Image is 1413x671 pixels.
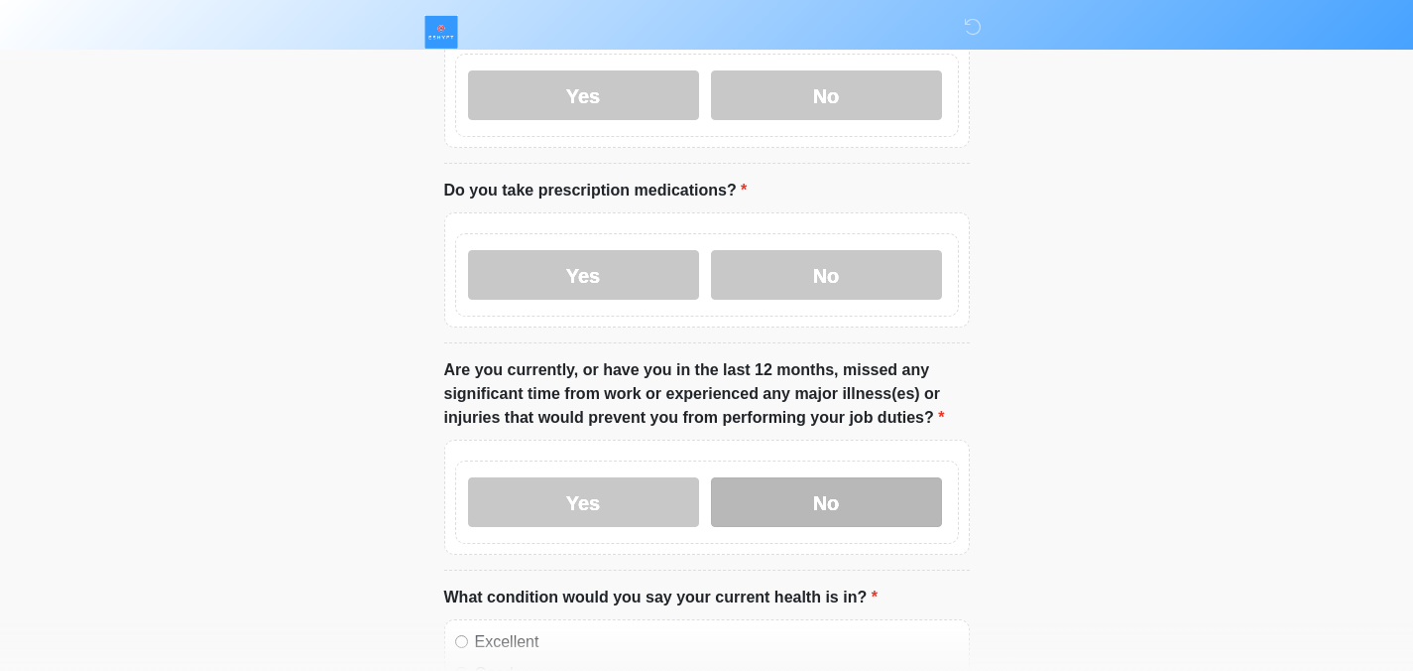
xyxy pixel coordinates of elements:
[468,250,699,300] label: Yes
[468,70,699,120] label: Yes
[711,70,942,120] label: No
[468,477,699,527] label: Yes
[475,630,959,654] label: Excellent
[711,250,942,300] label: No
[444,586,878,609] label: What condition would you say your current health is in?
[444,179,748,202] label: Do you take prescription medications?
[444,358,970,430] label: Are you currently, or have you in the last 12 months, missed any significant time from work or ex...
[711,477,942,527] label: No
[455,635,468,648] input: Excellent
[424,15,458,49] img: ESHYFT Logo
